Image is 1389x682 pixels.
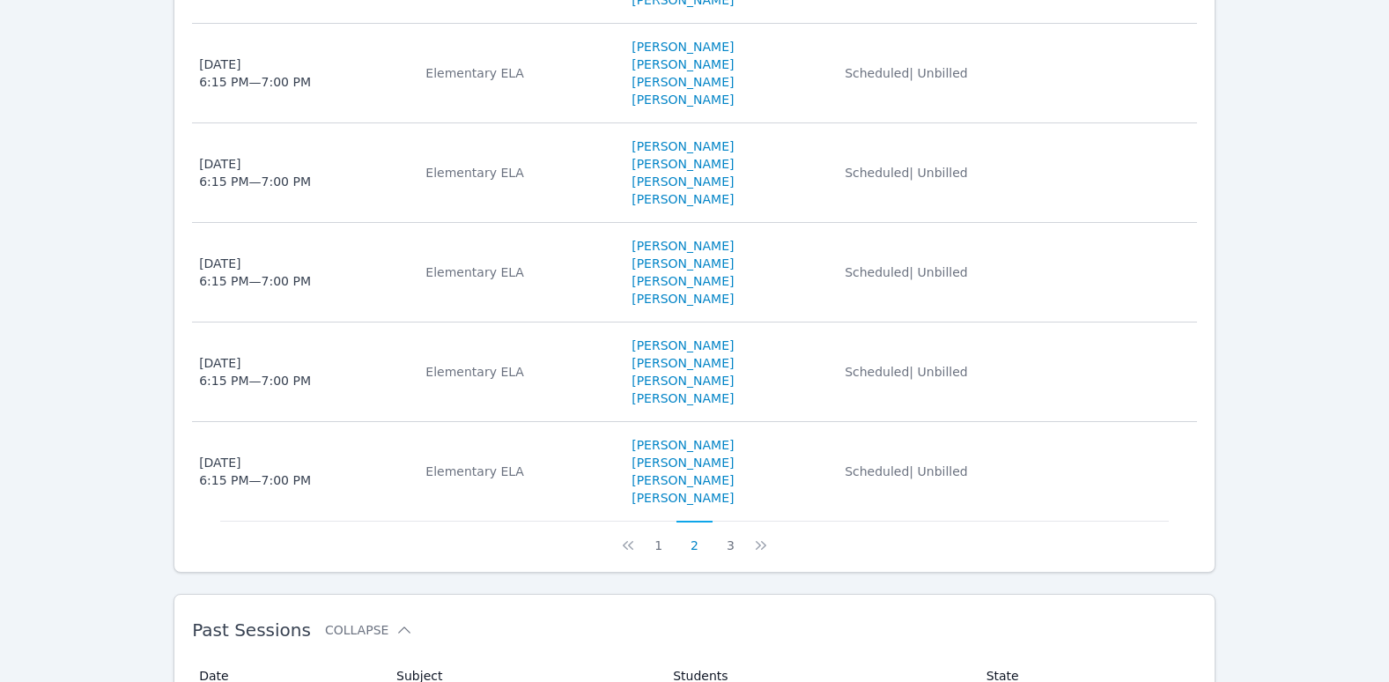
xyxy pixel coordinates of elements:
a: [PERSON_NAME] [632,255,734,272]
tr: [DATE]6:15 PM—7:00 PMElementary ELA[PERSON_NAME][PERSON_NAME][PERSON_NAME][PERSON_NAME]Scheduled|... [192,223,1197,322]
a: [PERSON_NAME] [632,272,734,290]
div: Elementary ELA [425,363,610,381]
a: [PERSON_NAME] [632,91,734,108]
span: Scheduled | Unbilled [845,365,968,379]
a: [PERSON_NAME] [632,354,734,372]
a: [PERSON_NAME] [632,237,734,255]
a: [PERSON_NAME] [632,137,734,155]
a: [PERSON_NAME] [632,454,734,471]
a: [PERSON_NAME] [632,290,734,308]
div: [DATE] 6:15 PM — 7:00 PM [199,255,311,290]
a: [PERSON_NAME] [632,489,734,507]
a: [PERSON_NAME] [632,56,734,73]
button: 3 [713,521,749,554]
a: [PERSON_NAME] [632,190,734,208]
a: [PERSON_NAME] [632,73,734,91]
div: Elementary ELA [425,463,610,480]
span: Scheduled | Unbilled [845,166,968,180]
a: [PERSON_NAME] [632,471,734,489]
a: [PERSON_NAME] [632,389,734,407]
tr: [DATE]6:15 PM—7:00 PMElementary ELA[PERSON_NAME][PERSON_NAME][PERSON_NAME][PERSON_NAME]Scheduled|... [192,322,1197,422]
div: [DATE] 6:15 PM — 7:00 PM [199,354,311,389]
div: Elementary ELA [425,164,610,182]
div: Elementary ELA [425,263,610,281]
tr: [DATE]6:15 PM—7:00 PMElementary ELA[PERSON_NAME][PERSON_NAME][PERSON_NAME][PERSON_NAME]Scheduled|... [192,123,1197,223]
a: [PERSON_NAME] [632,372,734,389]
div: [DATE] 6:15 PM — 7:00 PM [199,454,311,489]
div: [DATE] 6:15 PM — 7:00 PM [199,56,311,91]
tr: [DATE]6:15 PM—7:00 PMElementary ELA[PERSON_NAME][PERSON_NAME][PERSON_NAME][PERSON_NAME]Scheduled|... [192,24,1197,123]
a: [PERSON_NAME] [632,38,734,56]
span: Past Sessions [192,619,311,641]
span: Scheduled | Unbilled [845,265,968,279]
div: [DATE] 6:15 PM — 7:00 PM [199,155,311,190]
button: Collapse [325,621,413,639]
span: Scheduled | Unbilled [845,66,968,80]
button: 1 [640,521,676,554]
span: Scheduled | Unbilled [845,464,968,478]
tr: [DATE]6:15 PM—7:00 PMElementary ELA[PERSON_NAME][PERSON_NAME][PERSON_NAME][PERSON_NAME]Scheduled|... [192,422,1197,521]
a: [PERSON_NAME] [632,173,734,190]
a: [PERSON_NAME] [632,337,734,354]
a: [PERSON_NAME] [632,436,734,454]
a: [PERSON_NAME] [632,155,734,173]
div: Elementary ELA [425,64,610,82]
button: 2 [676,521,713,554]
